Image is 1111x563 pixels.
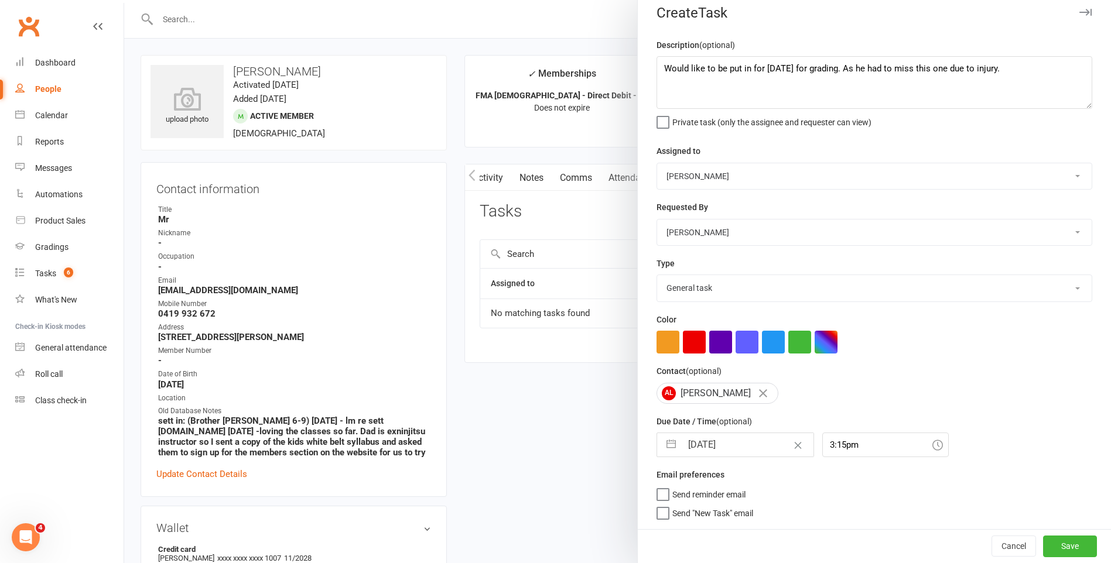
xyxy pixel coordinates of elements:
a: Reports [15,129,124,155]
a: Automations [15,181,124,208]
button: Cancel [992,535,1036,557]
label: Description [657,39,735,52]
label: Requested By [657,201,708,214]
label: Type [657,257,675,270]
span: Send "New Task" email [672,504,753,518]
div: [PERSON_NAME] [657,383,778,404]
label: Email preferences [657,468,724,481]
a: Messages [15,155,124,181]
span: Send reminder email [672,486,746,499]
a: Roll call [15,361,124,387]
div: Reports [35,137,64,146]
a: Dashboard [15,50,124,76]
small: (optional) [716,417,752,426]
div: Product Sales [35,216,86,225]
div: Roll call [35,369,63,379]
div: Tasks [35,269,56,278]
button: Clear Date [788,434,808,456]
a: People [15,76,124,102]
div: What's New [35,295,77,304]
label: Color [657,313,676,326]
label: Due Date / Time [657,415,752,428]
span: Private task (only the assignee and requester can view) [672,114,871,127]
div: Create Task [638,5,1111,21]
a: Calendar [15,102,124,129]
div: General attendance [35,343,107,352]
small: (optional) [686,366,722,376]
label: Assigned to [657,145,700,157]
a: Tasks 6 [15,260,124,287]
textarea: Would like to be put in for [DATE] for grading. As he had to miss this one due to injury. [657,56,1092,109]
a: General attendance kiosk mode [15,335,124,361]
a: What's New [15,287,124,313]
a: Product Sales [15,208,124,234]
div: People [35,84,61,94]
small: (optional) [699,40,735,50]
a: Gradings [15,234,124,260]
button: Save [1043,535,1097,557]
a: Class kiosk mode [15,387,124,414]
iframe: Intercom live chat [12,523,40,551]
div: Automations [35,190,83,199]
div: Class check-in [35,396,87,405]
div: Dashboard [35,58,76,67]
div: Gradings [35,242,69,252]
label: Contact [657,365,722,377]
span: AL [662,386,676,400]
div: Messages [35,163,72,173]
div: Calendar [35,111,68,120]
a: Clubworx [14,12,43,41]
span: 4 [36,523,45,533]
span: 6 [64,267,73,277]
